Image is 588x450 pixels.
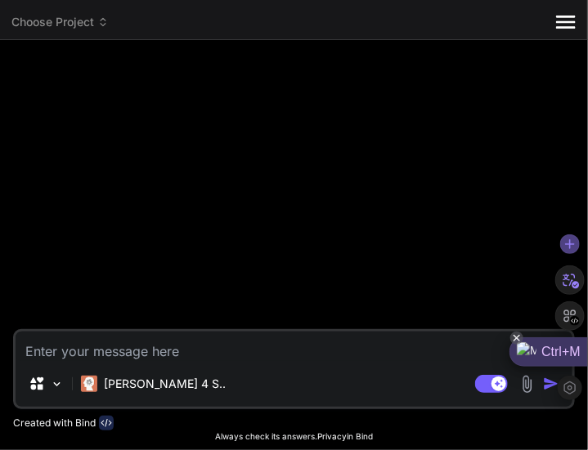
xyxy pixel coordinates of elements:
span: Privacy [317,431,347,441]
img: Claude 4 Sonnet [81,376,97,392]
p: Created with Bind [13,417,96,430]
span: Choose Project [11,14,109,30]
img: Pick Models [50,377,64,391]
img: icon [543,376,559,392]
p: Always check its answers. in Bind [13,430,575,443]
img: bind-logo [99,416,114,430]
img: attachment [518,375,536,394]
p: [PERSON_NAME] 4 S.. [104,376,226,392]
